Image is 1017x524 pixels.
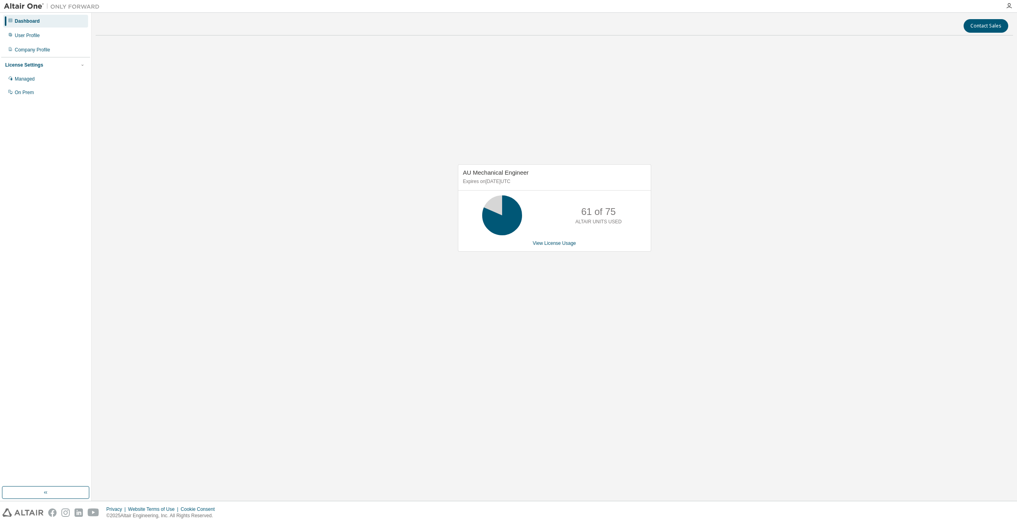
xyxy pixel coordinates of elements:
[88,508,99,517] img: youtube.svg
[463,178,644,185] p: Expires on [DATE] UTC
[15,18,40,24] div: Dashboard
[5,62,43,68] div: License Settings
[61,508,70,517] img: instagram.svg
[15,32,40,39] div: User Profile
[581,205,616,219] p: 61 of 75
[106,512,220,519] p: © 2025 Altair Engineering, Inc. All Rights Reserved.
[575,219,622,225] p: ALTAIR UNITS USED
[75,508,83,517] img: linkedin.svg
[48,508,57,517] img: facebook.svg
[106,506,128,512] div: Privacy
[463,169,529,176] span: AU Mechanical Engineer
[533,240,576,246] a: View License Usage
[4,2,104,10] img: Altair One
[2,508,43,517] img: altair_logo.svg
[15,47,50,53] div: Company Profile
[964,19,1008,33] button: Contact Sales
[181,506,219,512] div: Cookie Consent
[15,76,35,82] div: Managed
[15,89,34,96] div: On Prem
[128,506,181,512] div: Website Terms of Use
